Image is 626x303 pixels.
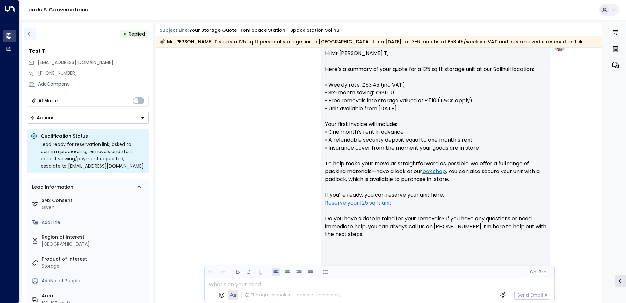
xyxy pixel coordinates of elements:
[38,70,149,77] div: [PHONE_NUMBER]
[42,241,146,248] div: [GEOGRAPHIC_DATA]
[27,112,149,124] div: Button group with a nested menu
[207,268,215,276] button: Undo
[30,115,55,121] div: Actions
[30,184,73,191] div: Lead Information
[38,59,113,66] span: [EMAIL_ADDRESS][DOMAIN_NAME]
[38,81,149,88] div: AddCompany
[42,277,146,284] div: AddNo. of People
[245,292,341,298] div: The agent signature is added automatically
[42,234,146,241] label: Region of Interest
[530,270,545,274] span: Cc Bcc
[189,27,342,34] div: Your storage quote from Space Station - Space Station Solihull
[26,6,88,13] a: Leads & Conversations
[42,197,146,204] label: SMS Consent
[42,219,146,226] div: AddTitle
[41,133,145,139] p: Qualification Status
[29,47,149,55] div: Test T
[42,293,146,299] label: Area
[38,97,58,104] div: AI Mode
[325,50,546,246] p: Hi Mr [PERSON_NAME] T, Here’s a summary of your quote for a 125 sq ft storage unit at our Solihul...
[42,256,146,263] label: Product of Interest
[42,204,146,211] div: Given
[527,269,548,275] button: Cc|Bcc
[123,28,126,40] div: •
[422,168,446,175] a: box shop
[218,268,226,276] button: Redo
[41,141,145,170] div: Lead ready for reservation link; asked to confirm proceeding, removals and start date. If viewing...
[536,270,538,274] span: |
[129,31,145,37] span: Replied
[160,27,189,33] span: Subject Line:
[160,38,583,45] div: Mr [PERSON_NAME] T seeks a 125 sq ft personal storage unit in [GEOGRAPHIC_DATA] from [DATE] for 3...
[42,263,146,270] div: Storage
[27,112,149,124] button: Actions
[325,199,392,207] a: Reserve your 125 sq ft unit
[38,59,113,66] span: jahjules2012@gmail.com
